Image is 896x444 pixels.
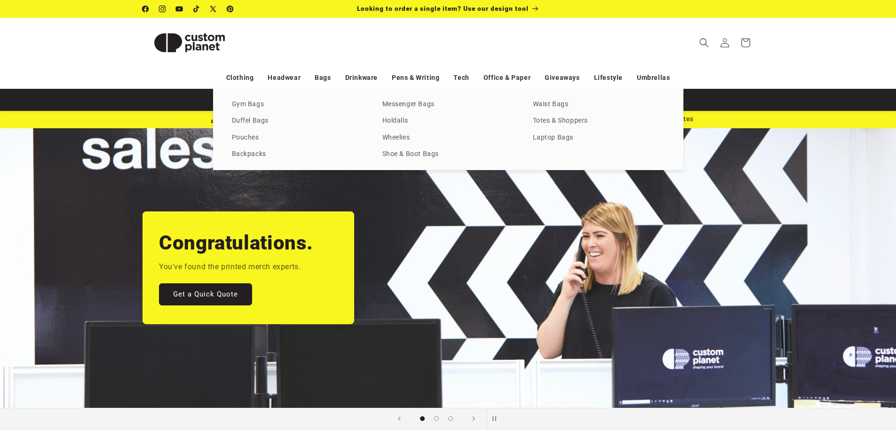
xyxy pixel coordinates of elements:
a: Holdalls [382,115,514,127]
a: Umbrellas [637,70,670,86]
a: Messenger Bags [382,98,514,111]
a: Get a Quick Quote [159,283,252,305]
a: Drinkware [345,70,378,86]
button: Previous slide [389,408,410,429]
a: Laptop Bags [533,132,665,144]
a: Duffel Bags [232,115,364,127]
a: Shoe & Boot Bags [382,148,514,161]
summary: Search [694,32,714,53]
p: You've found the printed merch experts. [159,260,301,274]
a: Giveaways [545,70,579,86]
a: Waist Bags [533,98,665,111]
img: Custom Planet [143,22,237,64]
button: Pause slideshow [487,408,507,429]
a: Gym Bags [232,98,364,111]
a: Totes & Shoppers [533,115,665,127]
button: Next slide [463,408,484,429]
button: Load slide 2 of 3 [429,412,444,426]
a: Pens & Writing [392,70,439,86]
a: Bags [315,70,331,86]
a: Lifestyle [594,70,623,86]
a: Office & Paper [484,70,531,86]
a: Tech [453,70,469,86]
a: Custom Planet [139,18,240,67]
a: Clothing [226,70,254,86]
a: Headwear [268,70,301,86]
button: Load slide 3 of 3 [444,412,458,426]
span: Looking to order a single item? Use our design tool [357,5,529,12]
button: Load slide 1 of 3 [415,412,429,426]
a: Wheelies [382,132,514,144]
h2: Congratulations. [159,230,313,256]
a: Pouches [232,132,364,144]
a: Backpacks [232,148,364,161]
